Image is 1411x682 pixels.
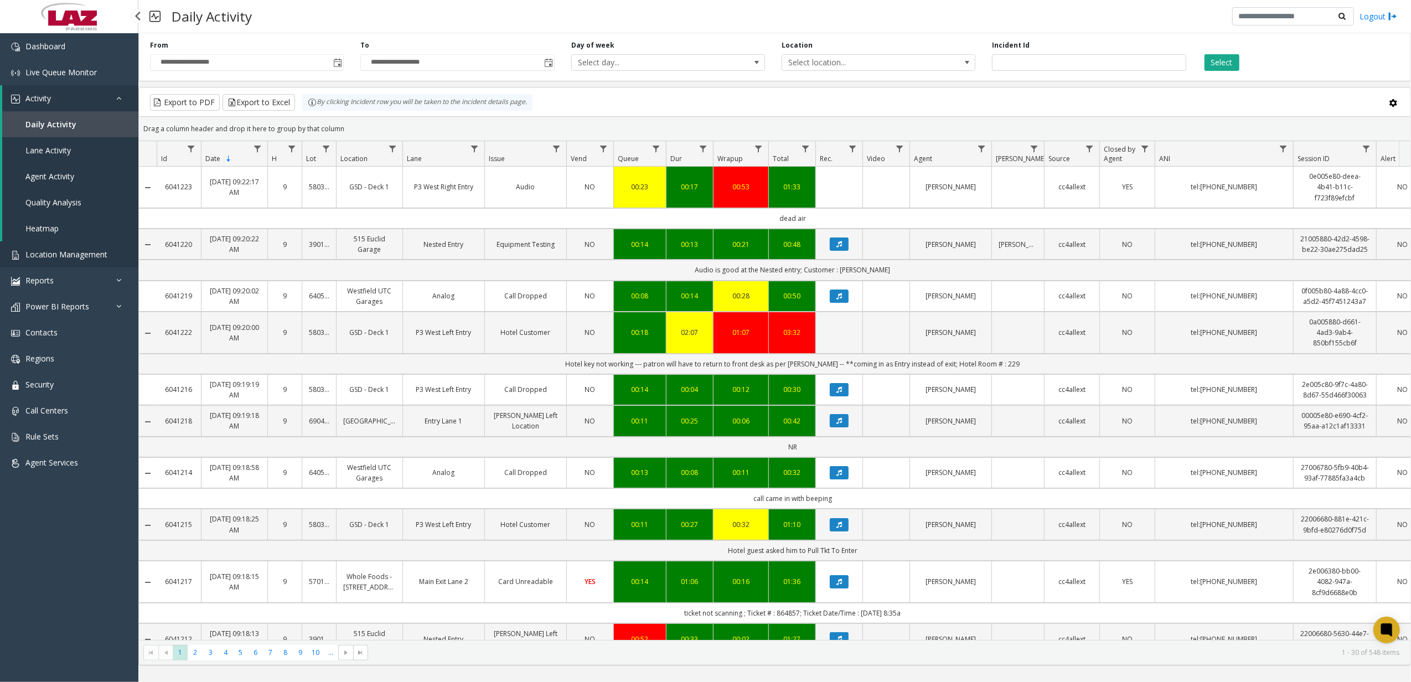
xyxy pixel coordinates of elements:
a: 2e006380-bb00-4082-947a-8cf9d6688e0b [1300,566,1369,598]
a: 00:32 [720,519,762,530]
a: 580331 [309,327,329,338]
a: GSD - Deck 1 [343,519,396,530]
a: Dur Filter Menu [696,141,711,156]
span: Live Queue Monitor [25,67,97,77]
a: 00:12 [720,384,762,395]
a: 570146 [309,576,329,587]
a: Collapse Details [139,329,157,338]
a: NO [1107,519,1148,530]
span: NO [585,240,596,249]
a: tel:[PHONE_NUMBER] [1162,384,1286,395]
div: 00:28 [720,291,762,301]
a: Hotel Customer [492,327,560,338]
a: Activity [2,85,138,111]
a: NO [573,327,607,338]
a: 9 [275,416,295,426]
a: NO [1107,384,1148,395]
a: Lot Filter Menu [319,141,334,156]
img: 'icon' [11,329,20,338]
img: 'icon' [11,43,20,51]
a: 9 [275,182,295,192]
a: 00:48 [776,239,809,250]
span: Toggle popup [542,55,554,70]
img: 'icon' [11,407,20,416]
span: NO [585,416,596,426]
div: 00:53 [720,182,762,192]
a: Analog [410,467,478,478]
button: Export to PDF [150,94,220,111]
span: NO [1122,328,1133,337]
span: NO [1122,240,1133,249]
a: Location Filter Menu [385,141,400,156]
a: 00:16 [720,576,762,587]
div: 00:14 [621,384,659,395]
a: 21005880-42d2-4598-be22-30ae275dad25 [1300,234,1369,255]
a: 6041220 [163,239,194,250]
div: 00:30 [776,384,809,395]
a: [PERSON_NAME] [917,291,985,301]
a: [PERSON_NAME] [917,239,985,250]
a: 0e005e80-deea-4b41-b11c-f723f89efcbf [1300,171,1369,203]
a: 27006780-5fb9-40b4-93af-77885fa3a4cb [1300,462,1369,483]
a: [DATE] 09:22:17 AM [208,177,261,198]
a: tel:[PHONE_NUMBER] [1162,182,1286,192]
a: YES [573,576,607,587]
a: 6041215 [163,519,194,530]
a: Collapse Details [139,240,157,249]
a: [DATE] 09:20:22 AM [208,234,261,255]
a: Parker Filter Menu [1027,141,1042,156]
img: 'icon' [11,381,20,390]
a: YES [1107,182,1148,192]
span: Daily Activity [25,119,76,130]
a: 00:08 [673,467,706,478]
span: NO [585,385,596,394]
a: tel:[PHONE_NUMBER] [1162,576,1286,587]
a: 580331 [309,182,329,192]
a: Date Filter Menu [250,141,265,156]
span: YES [585,577,596,586]
a: 9 [275,327,295,338]
a: 6041214 [163,467,194,478]
label: Day of week [571,40,614,50]
img: 'icon' [11,303,20,312]
a: 6041222 [163,327,194,338]
a: 00:11 [720,467,762,478]
a: Agent Filter Menu [974,141,989,156]
div: 00:14 [621,239,659,250]
a: 0f005b80-4a88-4cc0-a5d2-45f7451243a7 [1300,286,1369,307]
span: Agent Activity [25,171,74,182]
a: 640580 [309,291,329,301]
a: P3 West Right Entry [410,182,478,192]
a: 00:17 [673,182,706,192]
div: 00:04 [673,384,706,395]
a: GSD - Deck 1 [343,384,396,395]
span: Reports [25,275,54,286]
a: Vend Filter Menu [596,141,611,156]
a: 9 [275,519,295,530]
a: Closed by Agent Filter Menu [1138,141,1152,156]
img: 'icon' [11,355,20,364]
a: cc4allext [1051,576,1093,587]
a: cc4allext [1051,416,1093,426]
a: Call Dropped [492,467,560,478]
label: To [360,40,369,50]
a: Audio [492,182,560,192]
label: Location [782,40,813,50]
span: NO [585,182,596,192]
a: Westfield UTC Garages [343,462,396,483]
span: NO [585,291,596,301]
a: Whole Foods - [STREET_ADDRESS] [343,571,396,592]
div: 00:50 [776,291,809,301]
span: NO [1122,291,1133,301]
a: 9 [275,291,295,301]
span: Heatmap [25,223,59,234]
a: 01:10 [776,519,809,530]
a: [DATE] 09:18:15 AM [208,571,261,592]
a: 00:11 [621,519,659,530]
a: 03:32 [776,327,809,338]
a: Card Unreadable [492,576,560,587]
